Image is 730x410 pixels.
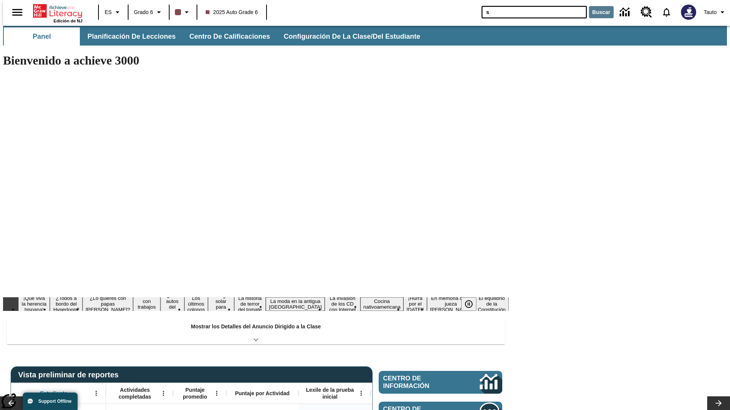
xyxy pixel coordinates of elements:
button: Diapositiva 4 Niños con trabajos sucios [133,292,160,317]
img: Avatar [681,5,696,20]
button: Pausar [461,297,476,311]
span: Grado 6 [134,8,153,16]
button: Configuración de la clase/del estudiante [278,27,426,46]
div: Subbarra de navegación [3,26,727,46]
input: Buscar campo [482,6,587,18]
p: Mostrar los Detalles del Anuncio Dirigido a la Clase [191,323,321,331]
button: Centro de calificaciones [183,27,276,46]
div: Mostrar los Detalles del Anuncio Dirigido a la Clase [7,318,505,344]
button: Diapositiva 12 ¡Hurra por el Día de la Constitución! [403,294,427,314]
button: Lenguaje: ES, Selecciona un idioma [101,5,125,19]
button: Diapositiva 5 ¿Los autos del futuro? [160,292,184,317]
button: Support Offline [23,393,78,410]
button: Diapositiva 7 Energía solar para todos [208,292,234,317]
a: Notificaciones [657,2,676,22]
span: Centro de información [383,375,454,390]
div: Portada [33,3,83,23]
button: Diapositiva 1 ¡Que viva la herencia hispana! [18,294,50,314]
button: Diapositiva 11 Cocina nativoamericana [360,297,404,311]
button: Diapositiva 8 La historia de terror del tomate [234,294,266,314]
button: Diapositiva 10 La invasión de los CD con Internet [325,294,360,314]
button: Planificación de lecciones [81,27,182,46]
button: Panel [4,27,80,46]
span: ES [105,8,112,16]
span: Tauto [704,8,717,16]
button: Carrusel de lecciones, seguir [707,396,730,410]
button: Escoja un nuevo avatar [676,2,701,22]
a: Centro de información [379,371,502,394]
span: Lexile de la prueba inicial [302,386,358,400]
button: Abrir el menú lateral [6,1,29,24]
button: Diapositiva 9 La moda en la antigua Roma [266,297,325,311]
button: Grado: Grado 6, Elige un grado [131,5,167,19]
a: Centro de recursos, Se abrirá en una pestaña nueva. [636,2,657,22]
button: Diapositiva 13 En memoria de la jueza O'Connor [427,294,475,314]
button: El color de la clase es café oscuro. Cambiar el color de la clase. [172,5,194,19]
div: Subbarra de navegación [3,27,427,46]
button: Abrir menú [158,388,169,399]
span: Puntaje por Actividad [235,390,289,397]
span: Estudiante [40,390,68,397]
a: Centro de información [615,2,636,23]
span: Support Offline [38,399,71,404]
div: Pausar [461,297,484,311]
button: Abrir menú [355,388,367,399]
button: Diapositiva 14 El equilibrio de la Constitución [475,294,509,314]
h1: Bienvenido a achieve 3000 [3,54,509,68]
span: Actividades completadas [110,386,160,400]
button: Diapositiva 2 ¿Todos a bordo del Hyperloop? [50,294,83,314]
button: Buscar [589,6,614,18]
button: Perfil/Configuración [701,5,730,19]
button: Abrir menú [211,388,222,399]
button: Abrir menú [90,388,102,399]
button: Diapositiva 6 Los últimos colonos [184,294,208,314]
span: Vista preliminar de reportes [18,371,122,379]
span: Puntaje promedio [177,386,213,400]
a: Portada [33,3,83,19]
span: 2025 Auto Grade 6 [206,8,258,16]
span: Edición de NJ [54,19,83,23]
button: Diapositiva 3 ¿Lo quieres con papas fritas? [83,294,133,314]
